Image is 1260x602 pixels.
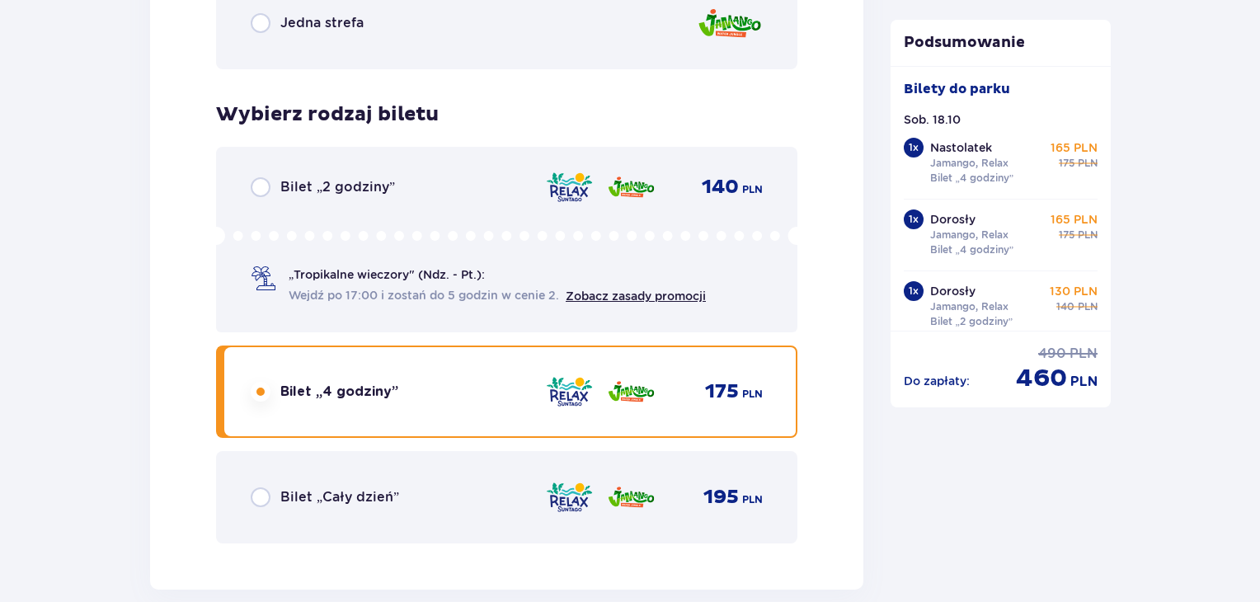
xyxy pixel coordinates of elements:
[930,314,1013,329] p: Bilet „2 godziny”
[702,175,739,200] span: 140
[216,102,439,127] h3: Wybierz rodzaj biletu
[1070,373,1098,391] span: PLN
[289,287,559,303] span: Wejdź po 17:00 i zostań do 5 godzin w cenie 2.
[280,488,399,506] span: Bilet „Cały dzień”
[930,156,1008,171] p: Jamango, Relax
[742,387,763,402] span: PLN
[742,492,763,507] span: PLN
[280,178,395,196] span: Bilet „2 godziny”
[289,266,485,283] span: „Tropikalne wieczory" (Ndz. - Pt.):
[280,383,398,401] span: Bilet „4 godziny”
[1016,363,1067,394] span: 460
[930,299,1008,314] p: Jamango, Relax
[930,228,1008,242] p: Jamango, Relax
[607,170,656,205] img: Jamango
[891,33,1112,53] p: Podsumowanie
[1059,156,1074,171] span: 175
[1059,228,1074,242] span: 175
[1038,345,1066,363] span: 490
[930,283,976,299] p: Dorosły
[545,374,594,409] img: Relax
[904,281,924,301] div: 1 x
[904,80,1010,98] p: Bilety do parku
[607,480,656,515] img: Jamango
[742,182,763,197] span: PLN
[607,374,656,409] img: Jamango
[930,139,992,156] p: Nastolatek
[545,480,594,515] img: Relax
[1078,156,1098,171] span: PLN
[1078,299,1098,314] span: PLN
[930,171,1014,186] p: Bilet „4 godziny”
[904,111,961,128] p: Sob. 18.10
[1078,228,1098,242] span: PLN
[703,485,739,510] span: 195
[1050,283,1098,299] p: 130 PLN
[904,209,924,229] div: 1 x
[1070,345,1098,363] span: PLN
[904,373,970,389] p: Do zapłaty :
[566,289,706,303] a: Zobacz zasady promocji
[705,379,739,404] span: 175
[545,170,594,205] img: Relax
[1051,211,1098,228] p: 165 PLN
[280,14,364,32] span: Jedna strefa
[1056,299,1074,314] span: 140
[1051,139,1098,156] p: 165 PLN
[930,211,976,228] p: Dorosły
[904,138,924,158] div: 1 x
[930,242,1014,257] p: Bilet „4 godziny”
